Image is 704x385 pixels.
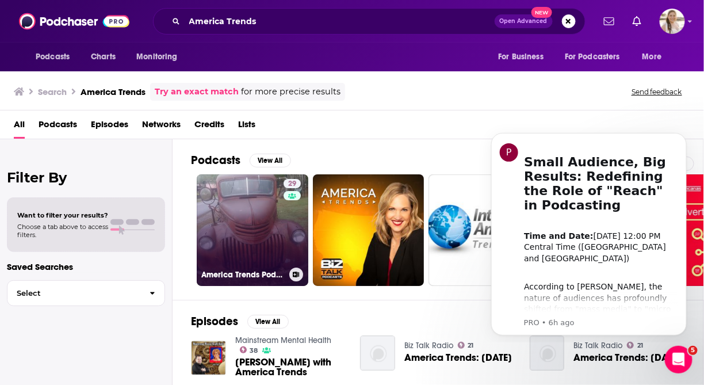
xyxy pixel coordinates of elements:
[83,46,123,68] a: Charts
[17,223,108,239] span: Choose a tab above to access filters.
[628,12,646,31] a: Show notifications dropdown
[7,289,140,297] span: Select
[404,353,512,363] a: America Trends: 01/17/2019
[557,46,637,68] button: open menu
[191,314,289,329] a: EpisodesView All
[637,343,643,348] span: 21
[573,341,622,350] a: Biz Talk Radio
[7,261,165,272] p: Saved Searches
[191,153,240,167] h2: Podcasts
[498,49,544,65] span: For Business
[91,115,128,139] a: Episodes
[155,85,239,98] a: Try an exact match
[235,336,331,345] a: Mainstream Mental Health
[194,115,224,139] a: Credits
[284,179,301,188] a: 29
[565,49,620,65] span: For Podcasters
[530,336,565,371] img: America Trends: 01/23/2019
[153,8,586,35] div: Search podcasts, credits, & more...
[474,123,704,342] iframe: Intercom notifications message
[197,174,308,286] a: 29America Trends Podcast
[19,10,129,32] img: Podchaser - Follow, Share and Rate Podcasts
[28,46,85,68] button: open menu
[458,342,474,349] a: 21
[247,315,289,329] button: View All
[360,336,395,371] img: America Trends: 01/17/2019
[128,46,192,68] button: open menu
[241,85,340,98] span: for more precise results
[531,7,552,18] span: New
[91,49,116,65] span: Charts
[404,341,453,350] a: Biz Talk Radio
[573,353,681,363] span: America Trends: [DATE]
[7,280,165,306] button: Select
[36,49,70,65] span: Podcasts
[665,346,692,373] iframe: Intercom live chat
[642,49,662,65] span: More
[634,46,676,68] button: open menu
[238,115,255,139] a: Lists
[14,115,25,139] a: All
[7,169,165,186] h2: Filter By
[17,211,108,219] span: Want to filter your results?
[660,9,685,34] span: Logged in as acquavie
[660,9,685,34] img: User Profile
[191,341,226,376] img: Aimee Fuller with America Trends
[250,154,291,167] button: View All
[404,353,512,363] span: America Trends: [DATE]
[495,14,553,28] button: Open AdvancedNew
[142,115,181,139] a: Networks
[191,314,238,329] h2: Episodes
[468,343,474,348] span: 21
[490,46,558,68] button: open menu
[136,49,177,65] span: Monitoring
[599,12,619,31] a: Show notifications dropdown
[39,115,77,139] a: Podcasts
[660,9,685,34] button: Show profile menu
[235,357,347,377] span: [PERSON_NAME] with America Trends
[688,346,698,355] span: 5
[288,178,296,190] span: 29
[201,270,285,280] h3: America Trends Podcast
[500,18,548,24] span: Open Advanced
[250,348,258,353] span: 38
[240,346,258,353] a: 38
[573,353,681,363] a: America Trends: 01/23/2019
[628,87,686,97] button: Send feedback
[185,12,495,31] input: Search podcasts, credits, & more...
[81,86,146,97] h3: America Trends
[235,357,347,377] a: Aimee Fuller with America Trends
[38,86,67,97] h3: Search
[191,153,291,167] a: PodcastsView All
[627,342,643,349] a: 21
